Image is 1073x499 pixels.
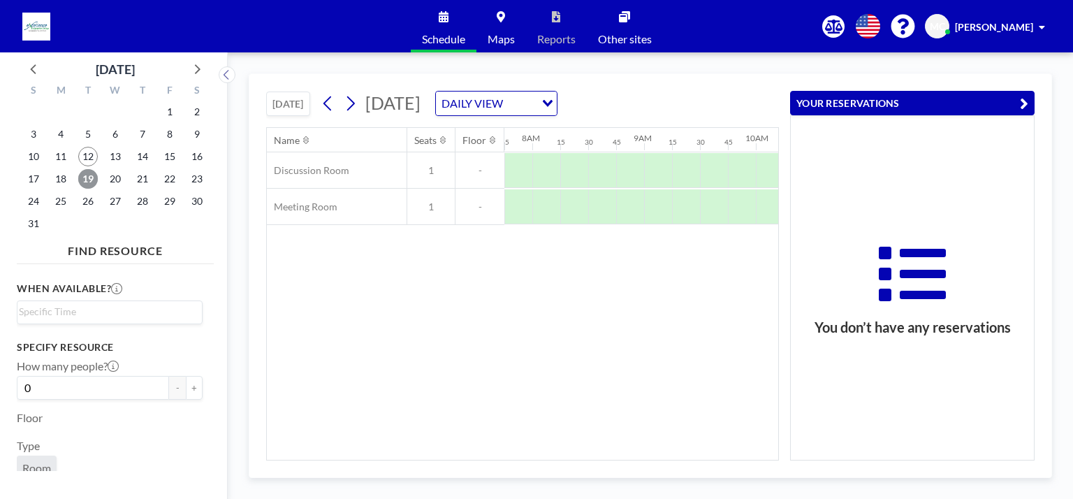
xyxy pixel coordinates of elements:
span: Sunday, August 24, 2025 [24,191,43,211]
h4: FIND RESOURCE [17,238,214,258]
div: 45 [724,138,733,147]
div: T [75,82,102,101]
label: How many people? [17,359,119,373]
span: Saturday, August 30, 2025 [187,191,207,211]
span: Saturday, August 23, 2025 [187,169,207,189]
div: M [48,82,75,101]
span: Discussion Room [267,164,349,177]
span: Meeting Room [267,201,337,213]
div: Search for option [17,301,202,322]
span: Thursday, August 7, 2025 [133,124,152,144]
div: Search for option [436,92,557,115]
span: Friday, August 29, 2025 [160,191,180,211]
span: Wednesday, August 27, 2025 [105,191,125,211]
span: Tuesday, August 5, 2025 [78,124,98,144]
div: F [156,82,183,101]
div: 15 [669,138,677,147]
div: Floor [462,134,486,147]
span: Sunday, August 31, 2025 [24,214,43,233]
span: DAILY VIEW [439,94,506,113]
span: Saturday, August 16, 2025 [187,147,207,166]
span: Sunday, August 10, 2025 [24,147,43,166]
span: Friday, August 15, 2025 [160,147,180,166]
div: [DATE] [96,59,135,79]
img: organization-logo [22,13,50,41]
span: - [455,201,504,213]
span: MC [930,20,945,33]
div: S [183,82,210,101]
div: W [102,82,129,101]
span: Sunday, August 17, 2025 [24,169,43,189]
span: [DATE] [365,92,421,113]
div: 9AM [634,133,652,143]
span: [PERSON_NAME] [955,21,1033,33]
span: Thursday, August 21, 2025 [133,169,152,189]
div: 15 [557,138,565,147]
span: Wednesday, August 6, 2025 [105,124,125,144]
span: 1 [407,201,455,213]
button: - [169,376,186,400]
span: Thursday, August 14, 2025 [133,147,152,166]
span: Reports [537,34,576,45]
span: Monday, August 25, 2025 [51,191,71,211]
div: Name [274,134,300,147]
span: Schedule [422,34,465,45]
span: Saturday, August 2, 2025 [187,102,207,122]
span: Monday, August 11, 2025 [51,147,71,166]
span: Wednesday, August 20, 2025 [105,169,125,189]
span: Thursday, August 28, 2025 [133,191,152,211]
div: T [129,82,156,101]
span: Wednesday, August 13, 2025 [105,147,125,166]
span: - [455,164,504,177]
span: Monday, August 4, 2025 [51,124,71,144]
div: Seats [414,134,437,147]
h3: Specify resource [17,341,203,354]
label: Floor [17,411,43,425]
span: Tuesday, August 26, 2025 [78,191,98,211]
span: Room [22,461,51,475]
input: Search for option [507,94,534,113]
span: Tuesday, August 19, 2025 [78,169,98,189]
div: 30 [585,138,593,147]
span: Sunday, August 3, 2025 [24,124,43,144]
span: Friday, August 8, 2025 [160,124,180,144]
div: 45 [613,138,621,147]
span: Friday, August 22, 2025 [160,169,180,189]
div: 45 [501,138,509,147]
span: Maps [488,34,515,45]
div: 30 [696,138,705,147]
label: Type [17,439,40,453]
h3: You don’t have any reservations [791,319,1034,336]
span: Monday, August 18, 2025 [51,169,71,189]
span: 1 [407,164,455,177]
div: 10AM [745,133,768,143]
span: Saturday, August 9, 2025 [187,124,207,144]
div: S [20,82,48,101]
button: [DATE] [266,92,310,116]
span: Friday, August 1, 2025 [160,102,180,122]
span: Other sites [598,34,652,45]
input: Search for option [19,304,194,319]
span: Tuesday, August 12, 2025 [78,147,98,166]
button: YOUR RESERVATIONS [790,91,1035,115]
button: + [186,376,203,400]
div: 8AM [522,133,540,143]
